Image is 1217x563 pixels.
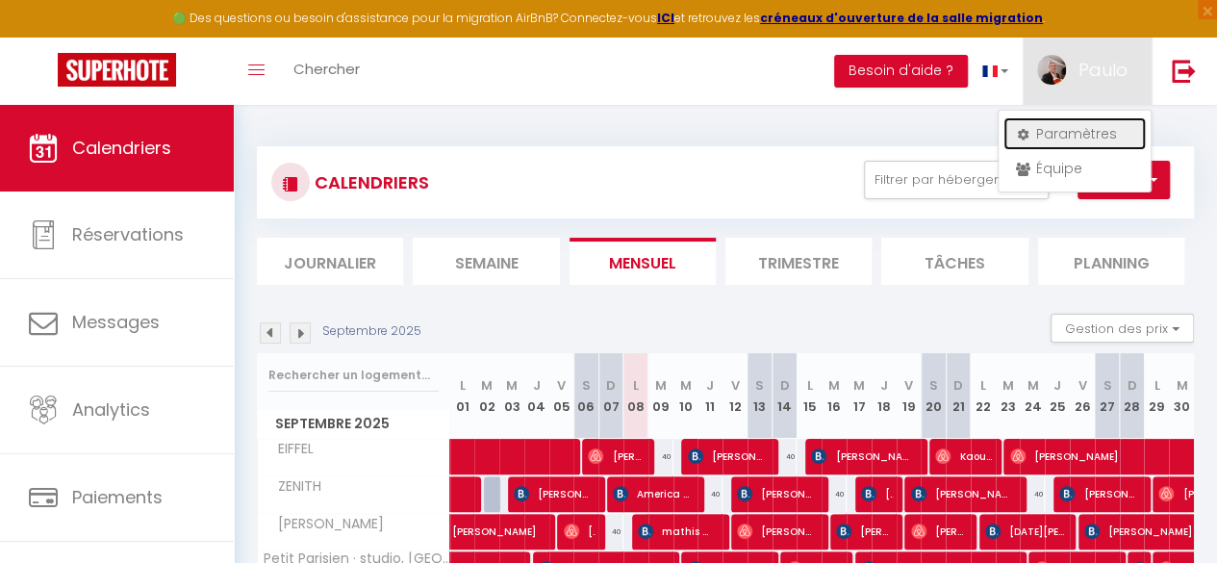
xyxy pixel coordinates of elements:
th: 22 [971,353,996,439]
abbr: M [1027,376,1038,395]
a: créneaux d'ouverture de la salle migration [760,10,1043,26]
li: Trimestre [725,238,872,285]
th: 14 [773,353,798,439]
span: Messages [72,310,160,334]
th: 19 [897,353,922,439]
button: Besoin d'aide ? [834,55,968,88]
span: [DATE][PERSON_NAME] [985,513,1065,550]
span: Paiements [72,485,163,509]
abbr: L [459,376,465,395]
span: [PERSON_NAME] [261,514,389,535]
button: Ouvrir le widget de chat LiveChat [15,8,73,65]
span: [PERSON_NAME] [911,513,967,550]
abbr: D [1127,376,1136,395]
abbr: S [929,376,938,395]
th: 15 [797,353,822,439]
img: Super Booking [58,53,176,87]
th: 05 [549,353,574,439]
button: Gestion des prix [1051,314,1194,343]
span: [PERSON_NAME] [588,438,644,474]
th: 16 [822,353,847,439]
abbr: V [904,376,913,395]
abbr: J [533,376,541,395]
span: mathis montagne [638,513,718,550]
th: 08 [623,353,648,439]
span: Septembre 2025 [258,410,449,438]
span: Analytics [72,397,150,422]
li: Tâches [881,238,1027,285]
th: 06 [573,353,598,439]
span: Calendriers [72,136,171,160]
abbr: J [706,376,714,395]
a: [PERSON_NAME] [443,514,468,550]
th: 03 [499,353,524,439]
th: 27 [1095,353,1120,439]
span: [PERSON_NAME] [811,438,915,474]
th: 01 [450,353,475,439]
th: 11 [697,353,723,439]
abbr: M [506,376,518,395]
th: 20 [921,353,946,439]
input: Rechercher un logement... [268,358,439,393]
li: Mensuel [570,238,716,285]
span: [PERSON_NAME] [861,475,893,512]
a: Équipe [1003,152,1146,185]
th: 12 [723,353,748,439]
abbr: D [780,376,790,395]
abbr: J [880,376,888,395]
abbr: M [481,376,493,395]
li: Journalier [257,238,403,285]
abbr: L [633,376,639,395]
abbr: S [582,376,591,395]
span: [PERSON_NAME] [514,475,594,512]
abbr: L [980,376,986,395]
span: EIFFEL [261,439,333,460]
span: [PERSON_NAME] [836,513,892,550]
li: Planning [1038,238,1184,285]
abbr: L [806,376,812,395]
th: 23 [996,353,1021,439]
span: Chercher [293,59,360,79]
div: 40 [822,476,847,512]
th: 13 [748,353,773,439]
span: [PERSON_NAME] [688,438,768,474]
span: Réservations [72,222,184,246]
span: [PERSON_NAME] [1059,475,1139,512]
th: 29 [1144,353,1169,439]
button: Filtrer par hébergement [864,161,1049,199]
abbr: D [606,376,616,395]
abbr: V [730,376,739,395]
th: 17 [847,353,872,439]
p: Septembre 2025 [322,322,421,341]
img: ... [1037,55,1066,85]
div: 40 [773,439,798,474]
span: Kaoutar [PERSON_NAME] [935,438,991,474]
abbr: V [557,376,566,395]
abbr: M [655,376,667,395]
th: 21 [946,353,971,439]
abbr: L [1154,376,1159,395]
th: 04 [524,353,549,439]
span: [PERSON_NAME] and [PERSON_NAME] [737,475,817,512]
abbr: M [1176,376,1187,395]
th: 09 [648,353,673,439]
abbr: M [828,376,840,395]
th: 18 [872,353,897,439]
span: America [PERSON_NAME] [613,475,693,512]
a: ICI [657,10,674,26]
a: ... Paulo [1023,38,1152,105]
abbr: M [1002,376,1014,395]
abbr: J [1053,376,1061,395]
th: 30 [1169,353,1194,439]
abbr: M [853,376,865,395]
span: ZENITH [261,476,333,498]
li: Semaine [413,238,559,285]
abbr: V [1078,376,1086,395]
h3: CALENDRIERS [310,161,429,204]
div: 40 [697,476,723,512]
th: 26 [1070,353,1095,439]
span: Paulo [1078,58,1128,82]
div: 40 [1020,476,1045,512]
